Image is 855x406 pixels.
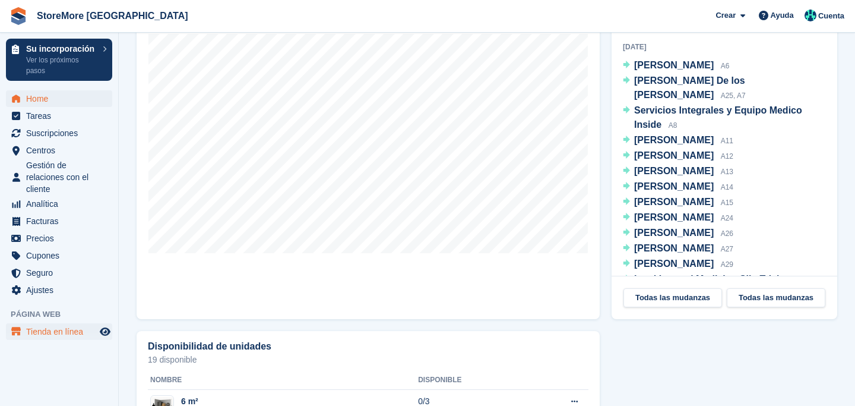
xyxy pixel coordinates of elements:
[623,133,733,149] a: [PERSON_NAME] A11
[6,230,112,247] a: menu
[721,183,733,191] span: A14
[634,105,802,130] span: Servicios Integrales y Equipo Medico Inside
[6,90,112,107] a: menu
[6,282,112,298] a: menu
[623,257,733,272] a: [PERSON_NAME] A29
[634,166,714,176] span: [PERSON_NAME]
[721,152,733,160] span: A12
[721,92,746,100] span: A25, A7
[721,229,733,238] span: A26
[98,325,112,339] a: Vista previa de la tienda
[623,272,804,288] a: Imed Internal Medicine Clin Trials A30
[6,159,112,195] a: menu
[26,90,97,107] span: Home
[634,197,714,207] span: [PERSON_NAME]
[623,103,826,133] a: Servicios Integrales y Equipo Medico Inside A8
[721,214,733,222] span: A24
[818,10,844,22] span: Cuenta
[32,6,193,26] a: StoreMore [GEOGRAPHIC_DATA]
[26,265,97,281] span: Seguro
[26,45,97,53] p: Su incorporación
[26,108,97,124] span: Tareas
[623,226,733,241] a: [PERSON_NAME] A26
[721,199,733,207] span: A15
[634,181,714,191] span: [PERSON_NAME]
[623,195,733,210] a: [PERSON_NAME] A15
[805,10,816,21] img: Maria Vela Padilla
[6,142,112,159] a: menu
[634,274,784,284] span: Imed Internal Medicine Clin Trials
[11,309,118,320] span: Página web
[634,228,714,238] span: [PERSON_NAME]
[721,137,733,145] span: A11
[721,62,730,70] span: A6
[623,180,733,195] a: [PERSON_NAME] A14
[26,125,97,141] span: Suscripciones
[623,288,722,307] a: Todas las mudanzas
[148,341,271,352] h2: Disponibilidad de unidades
[6,247,112,264] a: menu
[26,282,97,298] span: Ajustes
[715,10,736,21] span: Crear
[634,75,745,100] span: [PERSON_NAME] De los [PERSON_NAME]
[6,196,112,212] a: menu
[634,259,714,269] span: [PERSON_NAME]
[721,245,733,253] span: A27
[623,149,733,164] a: [PERSON_NAME] A12
[6,108,112,124] a: menu
[771,10,794,21] span: Ayuda
[634,212,714,222] span: [PERSON_NAME]
[634,243,714,253] span: [PERSON_NAME]
[26,230,97,247] span: Precios
[6,213,112,229] a: menu
[26,196,97,212] span: Analítica
[623,74,826,103] a: [PERSON_NAME] De los [PERSON_NAME] A25, A7
[623,164,733,180] a: [PERSON_NAME] A13
[6,125,112,141] a: menu
[6,323,112,340] a: menú
[26,323,97,340] span: Tienda en línea
[634,135,714,145] span: [PERSON_NAME]
[6,265,112,281] a: menu
[727,288,825,307] a: Todas las mudanzas
[721,260,733,269] span: A29
[26,213,97,229] span: Facturas
[721,168,733,176] span: A13
[634,150,714,160] span: [PERSON_NAME]
[669,121,677,130] span: A8
[137,10,600,319] a: Mapa
[623,241,733,257] a: [PERSON_NAME] A27
[26,55,97,76] p: Ver los próximos pasos
[9,7,27,25] img: stora-icon-8386f47178a22dfd0bd8f6a31ec36ba5ce8667c1dd55bd0f319d3a0aa187defe.svg
[623,58,729,74] a: [PERSON_NAME] A6
[634,60,714,70] span: [PERSON_NAME]
[623,42,826,52] div: [DATE]
[148,355,588,364] p: 19 disponible
[26,159,97,195] span: Gestión de relaciones con el cliente
[418,371,527,390] th: Disponible
[26,247,97,264] span: Cupones
[26,142,97,159] span: Centros
[6,39,112,81] a: Su incorporación Ver los próximos pasos
[623,210,733,226] a: [PERSON_NAME] A24
[148,371,418,390] th: Nombre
